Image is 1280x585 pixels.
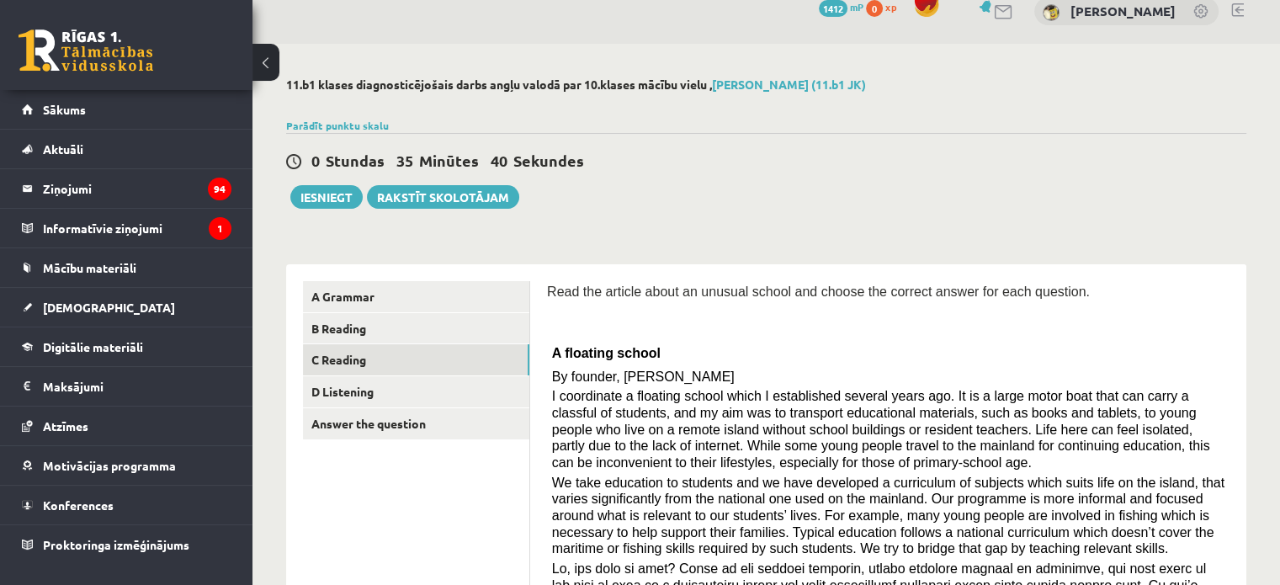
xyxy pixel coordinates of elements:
[22,130,231,168] a: Aktuāli
[22,327,231,366] a: Digitālie materiāli
[552,346,661,360] span: A floating school
[1043,4,1060,21] img: Konstantīns Hivričs
[547,285,1090,299] span: Read the article about an unusual school and choose the correct answer for each question.
[43,141,83,157] span: Aktuāli
[303,344,529,375] a: C Reading
[43,418,88,433] span: Atzīmes
[19,29,153,72] a: Rīgas 1. Tālmācības vidusskola
[326,151,385,170] span: Stundas
[22,446,231,485] a: Motivācijas programma
[1070,3,1176,19] a: [PERSON_NAME]
[286,77,1246,92] h2: 11.b1 klases diagnosticējošais darbs angļu valodā par 10.klases mācību vielu ,
[22,407,231,445] a: Atzīmes
[303,376,529,407] a: D Listening
[43,458,176,473] span: Motivācijas programma
[22,525,231,564] a: Proktoringa izmēģinājums
[208,178,231,200] i: 94
[712,77,866,92] a: [PERSON_NAME] (11.b1 JK)
[22,486,231,524] a: Konferences
[43,497,114,513] span: Konferences
[290,185,363,209] button: Iesniegt
[22,169,231,208] a: Ziņojumi94
[43,260,136,275] span: Mācību materiāli
[43,300,175,315] span: [DEMOGRAPHIC_DATA]
[22,209,231,247] a: Informatīvie ziņojumi1
[303,313,529,344] a: B Reading
[552,476,1224,556] span: We take education to students and we have developed a curriculum of subjects which suits life on ...
[367,185,519,209] a: Rakstīt skolotājam
[303,281,529,312] a: A Grammar
[43,339,143,354] span: Digitālie materiāli
[22,90,231,129] a: Sākums
[303,408,529,439] a: Answer the question
[491,151,507,170] span: 40
[419,151,479,170] span: Minūtes
[311,151,320,170] span: 0
[513,151,584,170] span: Sekundes
[552,370,735,384] span: By founder, [PERSON_NAME]
[43,537,189,552] span: Proktoringa izmēģinājums
[22,367,231,406] a: Maksājumi
[209,217,231,240] i: 1
[286,119,389,132] a: Parādīt punktu skalu
[43,102,86,117] span: Sākums
[43,367,231,406] legend: Maksājumi
[22,288,231,327] a: [DEMOGRAPHIC_DATA]
[22,248,231,287] a: Mācību materiāli
[43,169,231,208] legend: Ziņojumi
[43,209,231,247] legend: Informatīvie ziņojumi
[552,389,1210,470] span: I coordinate a floating school which I established several years ago. It is a large motor boat th...
[396,151,413,170] span: 35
